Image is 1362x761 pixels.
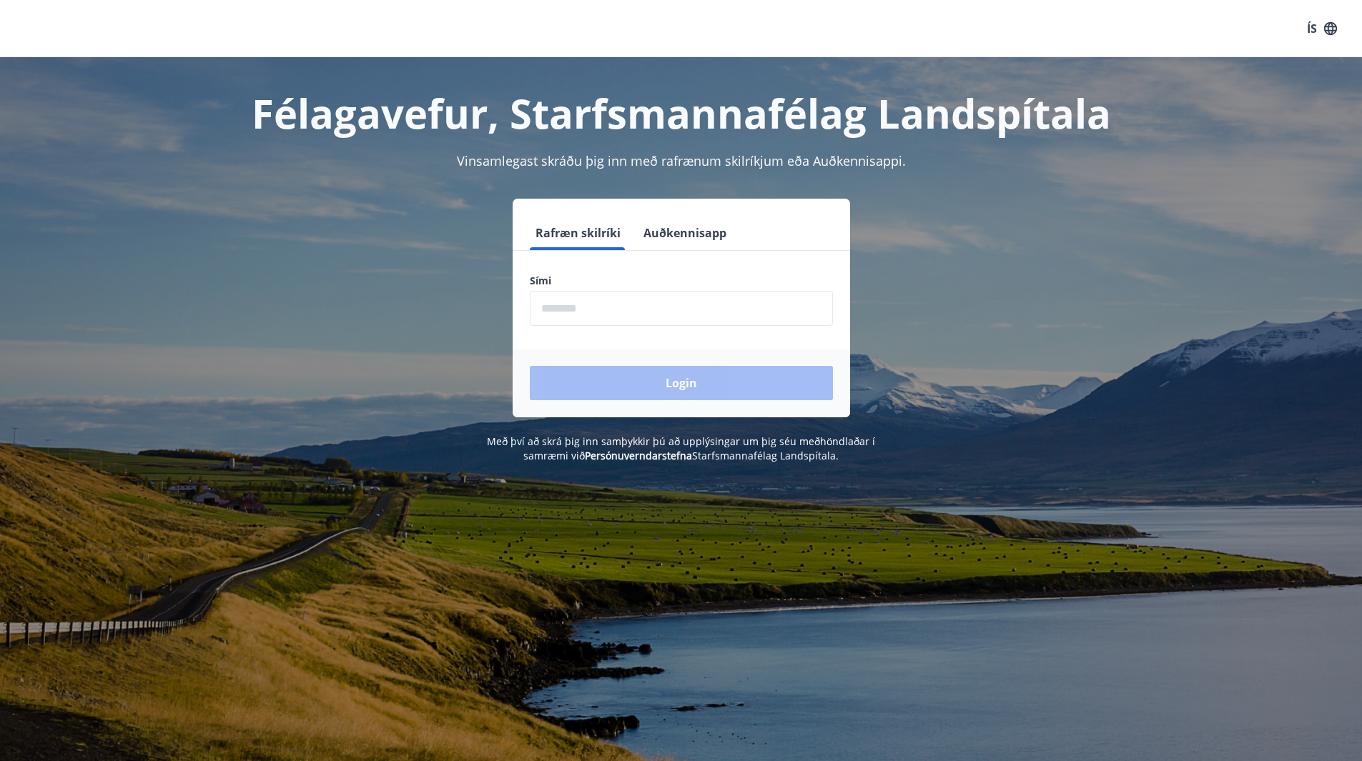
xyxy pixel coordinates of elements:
[585,449,692,462] a: Persónuverndarstefna
[638,216,732,250] button: Auðkennisapp
[487,434,875,462] span: Með því að skrá þig inn samþykkir þú að upplýsingar um þig séu meðhöndlaðar í samræmi við Starfsm...
[184,86,1179,140] h1: Félagavefur, Starfsmannafélag Landspítala
[1299,16,1345,41] button: ÍS
[530,216,626,250] button: Rafræn skilríki
[457,152,906,169] span: Vinsamlegast skráðu þig inn með rafrænum skilríkjum eða Auðkennisappi.
[530,274,833,288] label: Sími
